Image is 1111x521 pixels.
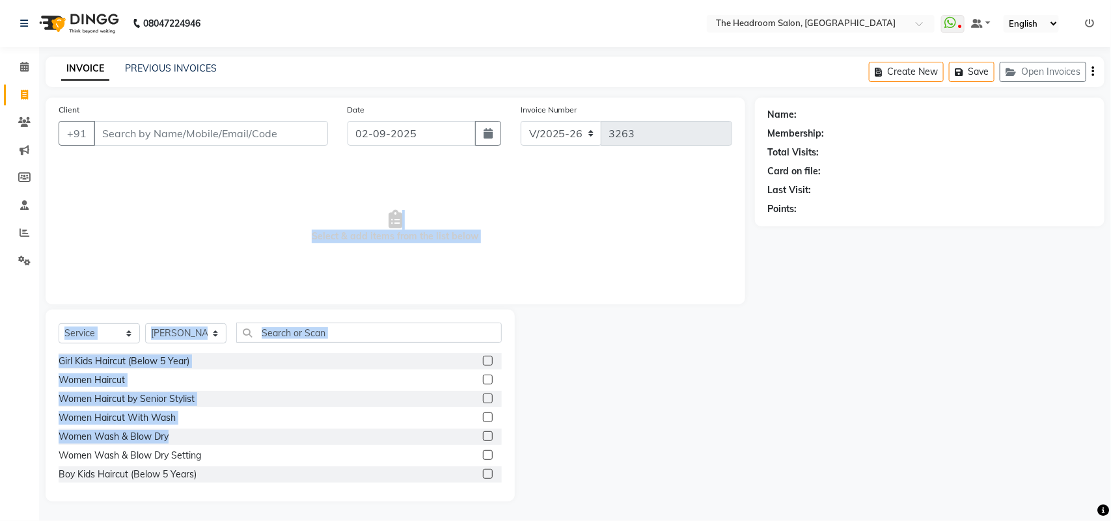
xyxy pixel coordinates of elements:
b: 08047224946 [143,5,200,42]
button: Create New [869,62,944,82]
div: Total Visits: [768,146,819,159]
div: Women Wash & Blow Dry [59,430,169,444]
div: Last Visit: [768,183,812,197]
span: Select & add items from the list below [59,161,732,291]
input: Search or Scan [236,323,502,343]
div: Women Haircut [59,373,125,387]
a: INVOICE [61,57,109,81]
button: Open Invoices [1000,62,1086,82]
label: Invoice Number [521,104,577,116]
div: Women Wash & Blow Dry Setting [59,449,201,462]
button: +91 [59,121,95,146]
div: Points: [768,202,797,216]
div: Women Haircut With Wash [59,411,176,425]
button: Save [949,62,994,82]
a: PREVIOUS INVOICES [125,62,217,74]
div: Girl Kids Haircut (Below 5 Year) [59,354,189,368]
input: Search by Name/Mobile/Email/Code [94,121,328,146]
div: Membership: [768,127,825,140]
div: Card on file: [768,165,821,178]
img: logo [33,5,122,42]
div: Boy Kids Haircut (Below 5 Years) [59,468,197,481]
div: Women Haircut by Senior Stylist [59,392,195,406]
label: Date [348,104,365,116]
label: Client [59,104,79,116]
div: Name: [768,108,797,122]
